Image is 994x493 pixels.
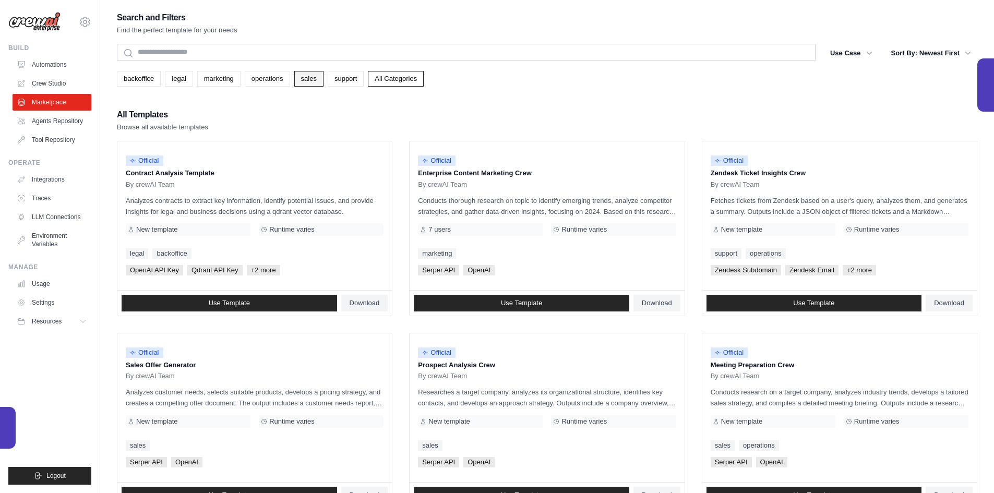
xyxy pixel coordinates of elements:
[13,113,91,129] a: Agents Repository
[711,265,781,275] span: Zendesk Subdomain
[13,56,91,73] a: Automations
[8,44,91,52] div: Build
[418,155,456,166] span: Official
[418,195,676,217] p: Conducts thorough research on topic to identify emerging trends, analyze competitor strategies, a...
[824,44,879,63] button: Use Case
[117,71,161,87] a: backoffice
[187,265,243,275] span: Qdrant API Key
[711,360,968,370] p: Meeting Preparation Crew
[8,12,61,32] img: Logo
[711,155,748,166] span: Official
[13,275,91,292] a: Usage
[126,168,384,178] p: Contract Analysis Template
[561,417,607,426] span: Runtime varies
[350,299,380,307] span: Download
[117,10,237,25] h2: Search and Filters
[165,71,193,87] a: legal
[706,295,922,311] a: Use Template
[117,25,237,35] p: Find the perfect template for your needs
[711,347,748,358] span: Official
[269,225,315,234] span: Runtime varies
[746,248,786,259] a: operations
[197,71,241,87] a: marketing
[152,248,191,259] a: backoffice
[126,347,163,358] span: Official
[126,372,175,380] span: By crewAI Team
[328,71,364,87] a: support
[209,299,250,307] span: Use Template
[126,440,150,451] a: sales
[885,44,977,63] button: Sort By: Newest First
[854,417,900,426] span: Runtime varies
[126,248,148,259] a: legal
[721,417,762,426] span: New template
[418,347,456,358] span: Official
[117,107,208,122] h2: All Templates
[428,417,470,426] span: New template
[245,71,290,87] a: operations
[136,225,177,234] span: New template
[711,195,968,217] p: Fetches tickets from Zendesk based on a user's query, analyzes them, and generates a summary. Out...
[418,387,676,408] p: Researches a target company, analyzes its organizational structure, identifies key contacts, and ...
[739,440,779,451] a: operations
[633,295,680,311] a: Download
[843,265,876,275] span: +2 more
[8,159,91,167] div: Operate
[418,372,467,380] span: By crewAI Team
[501,299,542,307] span: Use Template
[341,295,388,311] a: Download
[136,417,177,426] span: New template
[171,457,202,467] span: OpenAI
[711,181,760,189] span: By crewAI Team
[711,248,741,259] a: support
[418,440,442,451] a: sales
[418,168,676,178] p: Enterprise Content Marketing Crew
[117,122,208,133] p: Browse all available templates
[126,181,175,189] span: By crewAI Team
[721,225,762,234] span: New template
[934,299,964,307] span: Download
[711,387,968,408] p: Conducts research on a target company, analyzes industry trends, develops a tailored sales strate...
[926,295,973,311] a: Download
[32,317,62,326] span: Resources
[418,457,459,467] span: Serper API
[793,299,834,307] span: Use Template
[13,209,91,225] a: LLM Connections
[8,263,91,271] div: Manage
[463,265,495,275] span: OpenAI
[126,265,183,275] span: OpenAI API Key
[711,372,760,380] span: By crewAI Team
[126,195,384,217] p: Analyzes contracts to extract key information, identify potential issues, and provide insights fo...
[711,168,968,178] p: Zendesk Ticket Insights Crew
[126,457,167,467] span: Serper API
[122,295,337,311] a: Use Template
[418,265,459,275] span: Serper API
[711,440,735,451] a: sales
[247,265,280,275] span: +2 more
[13,171,91,188] a: Integrations
[418,360,676,370] p: Prospect Analysis Crew
[418,181,467,189] span: By crewAI Team
[756,457,787,467] span: OpenAI
[785,265,839,275] span: Zendesk Email
[46,472,66,480] span: Logout
[269,417,315,426] span: Runtime varies
[13,94,91,111] a: Marketplace
[463,457,495,467] span: OpenAI
[368,71,424,87] a: All Categories
[561,225,607,234] span: Runtime varies
[13,131,91,148] a: Tool Repository
[418,248,456,259] a: marketing
[428,225,451,234] span: 7 users
[126,360,384,370] p: Sales Offer Generator
[13,75,91,92] a: Crew Studio
[8,467,91,485] button: Logout
[414,295,629,311] a: Use Template
[294,71,324,87] a: sales
[642,299,672,307] span: Download
[13,313,91,330] button: Resources
[854,225,900,234] span: Runtime varies
[13,190,91,207] a: Traces
[126,155,163,166] span: Official
[126,387,384,408] p: Analyzes customer needs, selects suitable products, develops a pricing strategy, and creates a co...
